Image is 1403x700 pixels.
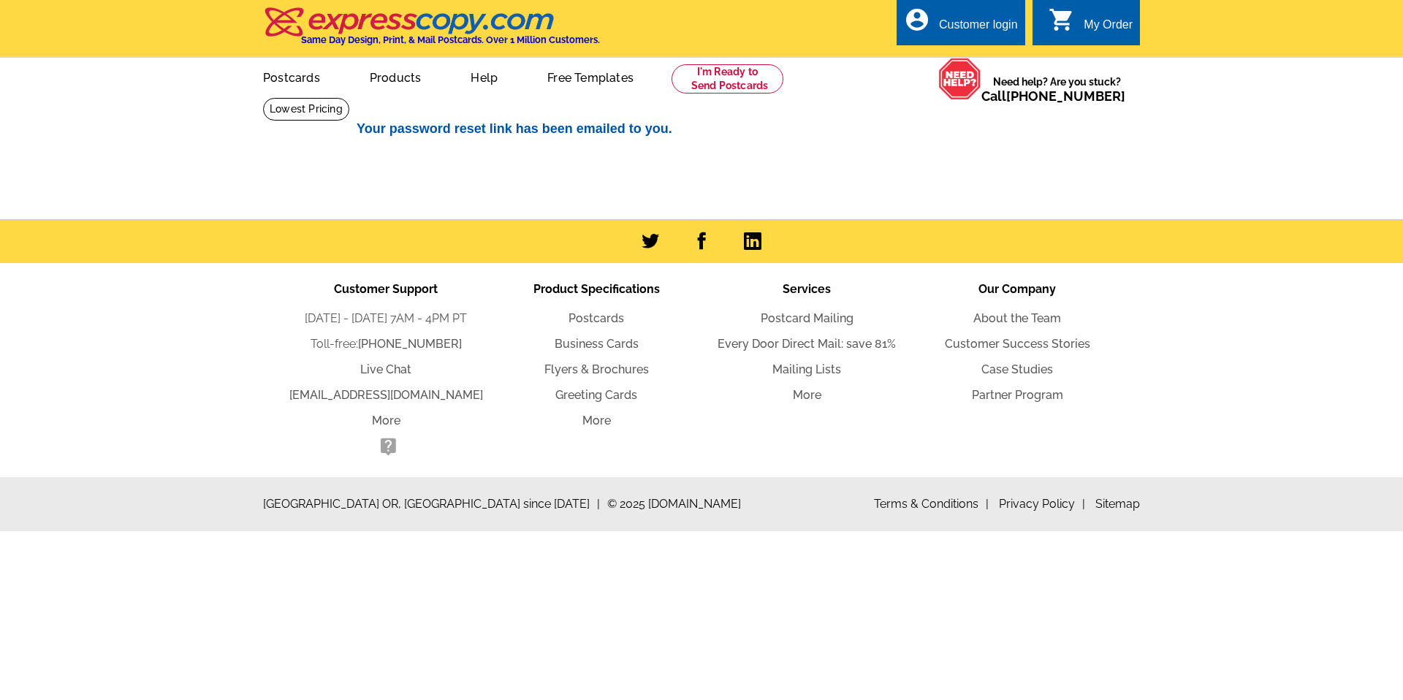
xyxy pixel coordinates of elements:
[793,388,821,402] a: More
[346,59,445,94] a: Products
[874,497,989,511] a: Terms & Conditions
[772,362,841,376] a: Mailing Lists
[1095,497,1140,511] a: Sitemap
[1049,16,1133,34] a: shopping_cart My Order
[281,335,491,353] li: Toll-free:
[1049,7,1075,33] i: shopping_cart
[904,7,930,33] i: account_circle
[281,310,491,327] li: [DATE] - [DATE] 7AM - 4PM PT
[240,59,343,94] a: Postcards
[761,311,853,325] a: Postcard Mailing
[981,88,1125,104] span: Call
[938,58,981,100] img: help
[358,337,462,351] a: [PHONE_NUMBER]
[981,75,1133,104] span: Need help? Are you stuck?
[582,414,611,427] a: More
[334,282,438,296] span: Customer Support
[945,337,1090,351] a: Customer Success Stories
[357,121,1058,137] h2: Your password reset link has been emailed to you.
[360,362,411,376] a: Live Chat
[973,311,1061,325] a: About the Team
[263,495,600,513] span: [GEOGRAPHIC_DATA] OR, [GEOGRAPHIC_DATA] since [DATE]
[544,362,649,376] a: Flyers & Brochures
[301,34,600,45] h4: Same Day Design, Print, & Mail Postcards. Over 1 Million Customers.
[1006,88,1125,104] a: [PHONE_NUMBER]
[978,282,1056,296] span: Our Company
[372,414,400,427] a: More
[555,388,637,402] a: Greeting Cards
[524,59,657,94] a: Free Templates
[607,495,741,513] span: © 2025 [DOMAIN_NAME]
[981,362,1053,376] a: Case Studies
[999,497,1085,511] a: Privacy Policy
[569,311,624,325] a: Postcards
[533,282,660,296] span: Product Specifications
[972,388,1063,402] a: Partner Program
[1084,18,1133,39] div: My Order
[263,18,600,45] a: Same Day Design, Print, & Mail Postcards. Over 1 Million Customers.
[289,388,483,402] a: [EMAIL_ADDRESS][DOMAIN_NAME]
[939,18,1018,39] div: Customer login
[447,59,521,94] a: Help
[718,337,896,351] a: Every Door Direct Mail: save 81%
[783,282,831,296] span: Services
[555,337,639,351] a: Business Cards
[904,16,1018,34] a: account_circle Customer login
